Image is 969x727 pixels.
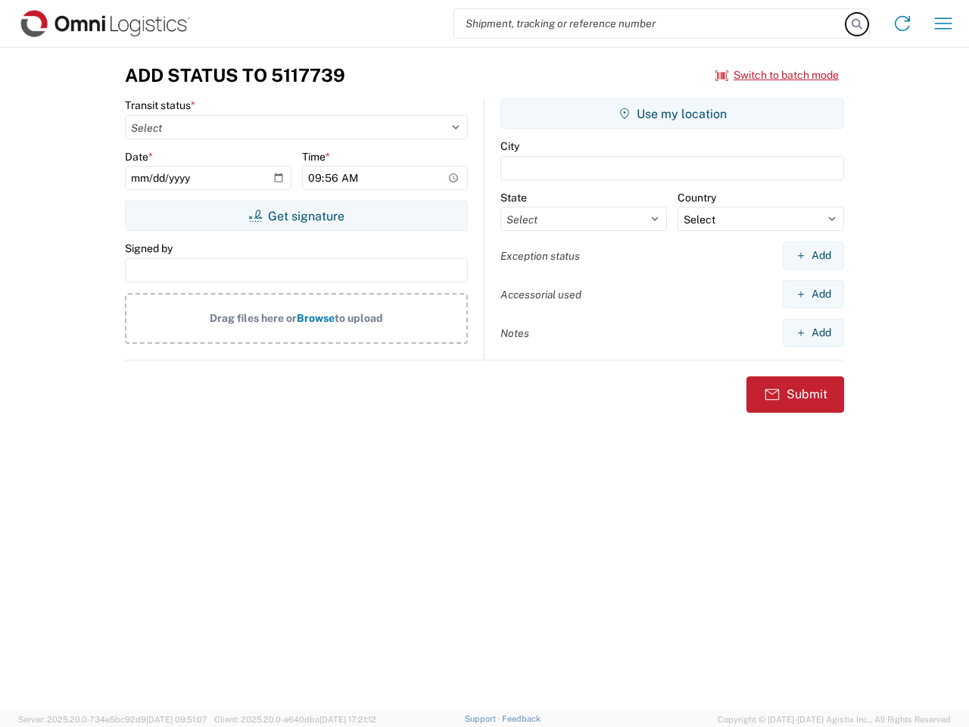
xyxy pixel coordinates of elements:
[302,150,330,164] label: Time
[500,191,527,204] label: State
[214,715,376,724] span: Client: 2025.20.0-e640dba
[500,288,581,301] label: Accessorial used
[125,98,195,112] label: Transit status
[454,9,846,38] input: Shipment, tracking or reference number
[18,715,207,724] span: Server: 2025.20.0-734e5bc92d9
[718,713,951,726] span: Copyright © [DATE]-[DATE] Agistix Inc., All Rights Reserved
[125,242,173,255] label: Signed by
[500,249,580,263] label: Exception status
[319,715,376,724] span: [DATE] 17:21:12
[678,191,716,204] label: Country
[335,312,383,324] span: to upload
[502,714,541,723] a: Feedback
[500,98,844,129] button: Use my location
[125,150,153,164] label: Date
[146,715,207,724] span: [DATE] 09:51:07
[746,376,844,413] button: Submit
[500,139,519,153] label: City
[715,63,839,88] button: Switch to batch mode
[783,242,844,270] button: Add
[783,319,844,347] button: Add
[297,312,335,324] span: Browse
[210,312,297,324] span: Drag files here or
[500,326,529,340] label: Notes
[125,64,345,86] h3: Add Status to 5117739
[783,280,844,308] button: Add
[465,714,503,723] a: Support
[125,201,468,231] button: Get signature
